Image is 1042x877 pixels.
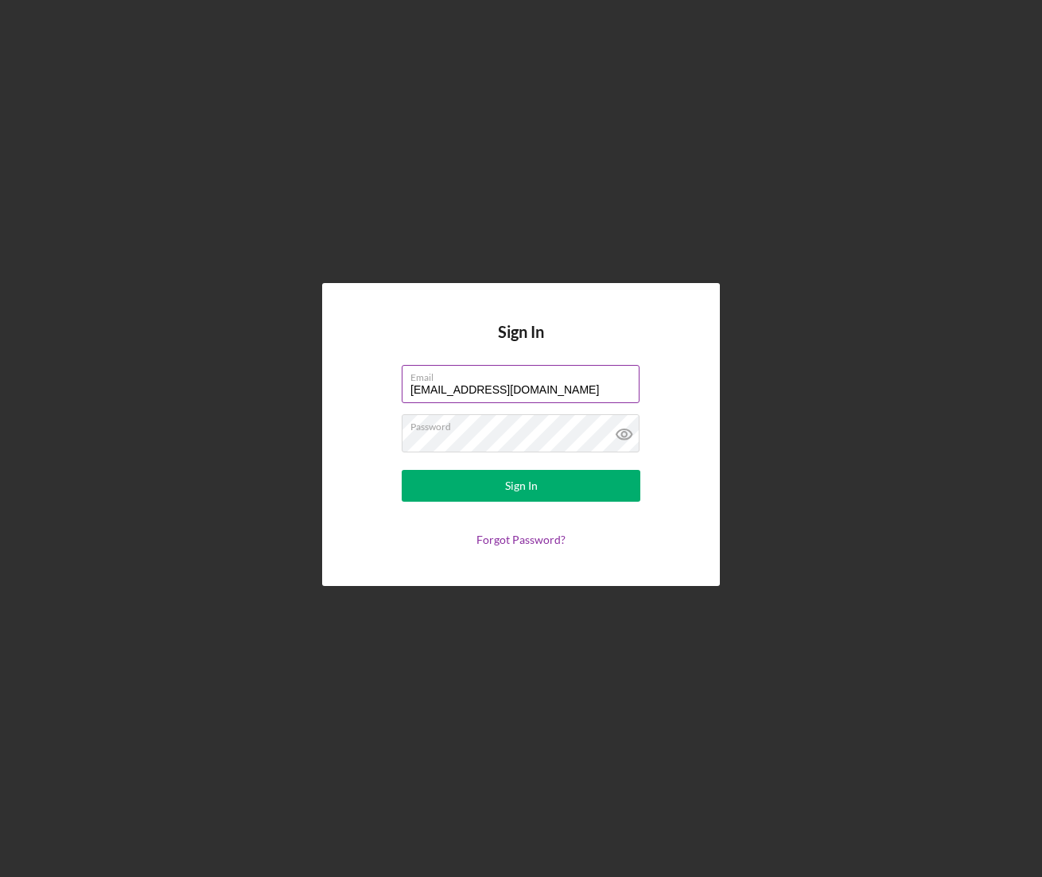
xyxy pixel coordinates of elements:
[410,366,640,383] label: Email
[402,470,640,502] button: Sign In
[505,470,538,502] div: Sign In
[498,323,544,365] h4: Sign In
[410,415,640,433] label: Password
[476,533,566,546] a: Forgot Password?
